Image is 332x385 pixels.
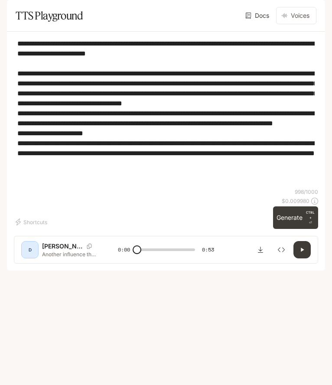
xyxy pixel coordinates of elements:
[276,7,316,24] button: Voices
[244,7,273,24] a: Docs
[252,241,269,258] button: Download audio
[42,242,83,251] p: [PERSON_NAME]
[118,245,130,254] span: 0:00
[83,244,95,249] button: Copy Voice ID
[202,245,214,254] span: 0:53
[42,251,97,258] p: Another influence that shifts supply curves is technological change. Suppose an enterprising farm...
[16,7,83,24] h1: TTS Playground
[273,241,290,258] button: Inspect
[14,215,51,229] button: Shortcuts
[306,210,315,225] p: ⏎
[23,243,37,257] div: D
[306,210,315,220] p: CTRL +
[273,206,318,229] button: GenerateCTRL +⏎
